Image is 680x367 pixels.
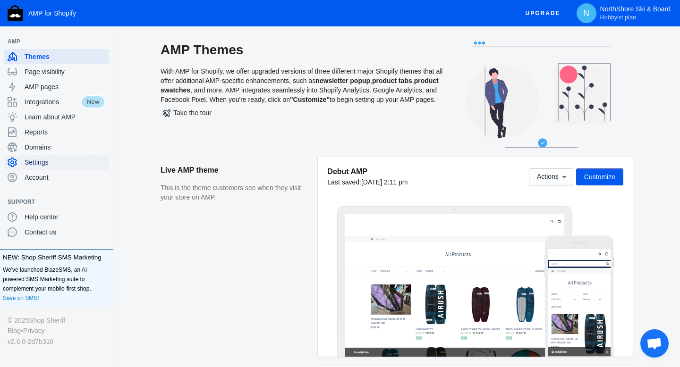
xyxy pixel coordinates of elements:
span: All Products [27,61,52,71]
button: Add a sales channel [96,200,111,204]
span: New [81,95,105,108]
span: Learn about AMP [25,112,105,122]
button: Upgrade [518,5,568,22]
span: AMP pages [25,82,105,92]
a: Themes [4,49,109,64]
a: IntegrationsNew [4,94,109,109]
div: © 2025 [8,315,105,325]
a: AMP pages [4,79,109,94]
a: Learn about AMP [4,109,109,125]
a: Page visibility [4,64,109,79]
div: v2.6.0-2d7b316 [8,336,105,347]
div: Last saved: [327,177,408,187]
span: › [87,71,89,81]
button: Customize [576,168,623,185]
span: Upgrade [526,5,561,22]
span: N [582,8,591,18]
a: Reports [4,125,109,140]
b: "Customize" [290,96,330,103]
span: Support [8,197,96,207]
span: Contact us [25,227,105,237]
button: Actions [529,168,573,185]
span: Page visibility [25,67,105,76]
div: Open chat [640,329,669,358]
a: Domains [4,140,109,155]
span: Settings [25,158,105,167]
span: Domains [25,142,105,152]
a: image [65,7,124,25]
button: Add a sales channel [96,40,111,43]
span: All Products [297,110,372,131]
button: Menu [6,6,26,25]
span: Account [25,173,105,182]
span: Integrations [25,97,81,107]
a: Home [78,73,84,79]
button: Take the tour [161,104,214,121]
div: • [8,325,105,336]
span: AMP [8,37,96,46]
input: Search [4,36,186,53]
span: › [21,61,23,71]
span: Help center [25,212,105,222]
span: Reports [25,127,105,137]
a: Blog [8,325,21,336]
span: Customize [584,173,615,181]
span: Themes [25,52,105,61]
h5: Debut AMP [327,167,408,176]
a: Account [4,170,109,185]
span: All Products [93,71,119,81]
p: This is the theme customers see when they visit your store on AMP. [161,183,308,202]
span: Hobbyist plan [600,14,636,21]
b: product swatches [161,77,439,94]
span: [DATE] 2:11 pm [361,178,408,186]
img: Laptop frame [337,206,572,357]
span: AMP for Shopify [28,9,76,17]
label: Filter by [77,167,93,175]
a: Privacy [23,325,45,336]
a: image [277,15,391,33]
b: product tabs [372,77,412,84]
h2: Live AMP theme [161,157,308,183]
span: Take the tour [163,109,212,117]
span: 2809 products [560,165,592,175]
img: Mobile frame [544,235,614,357]
span: 2808 products [10,166,40,175]
a: Shop Sheriff [29,315,65,325]
a: Contact us [4,225,109,240]
span: All Products [60,91,129,109]
a: Save on SMS! [3,293,39,303]
span: Actions [537,173,559,181]
label: Filter by [10,130,85,138]
a: Home [11,63,17,69]
label: Sort by [212,167,227,175]
label: Sort by [104,130,179,138]
h2: AMP Themes [161,42,444,58]
img: Shop Sheriff Logo [8,5,23,21]
p: NorthShore Ski & Board [600,5,671,21]
span: Go to full site [10,297,167,310]
div: With AMP for Shopify, we offer upgraded versions of three different major Shopify themes that all... [161,42,444,157]
a: Settings [4,155,109,170]
b: newsletter popup [315,77,370,84]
